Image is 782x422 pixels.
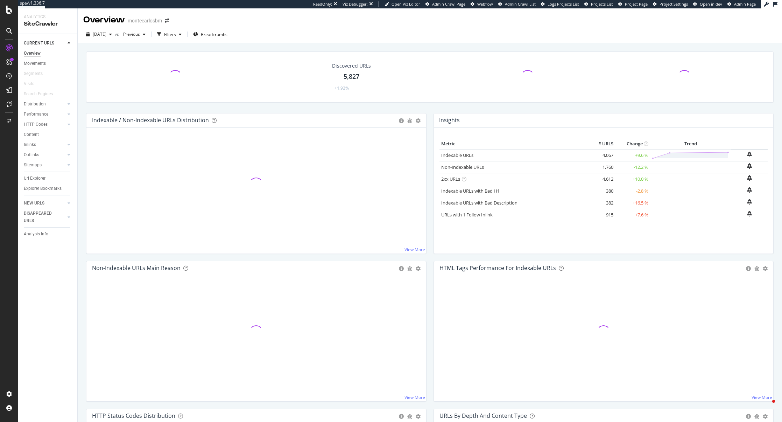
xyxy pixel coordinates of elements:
[548,1,579,7] span: Logs Projects List
[650,139,731,149] th: Trend
[24,90,60,98] a: Search Engines
[24,161,65,169] a: Sitemaps
[587,173,615,185] td: 4,612
[24,210,59,224] div: DISAPPEARED URLS
[24,151,65,159] a: Outlinks
[24,60,46,67] div: Movements
[441,176,460,182] a: 2xx URLs
[441,152,473,158] a: Indexable URLs
[587,139,615,149] th: # URLS
[441,188,500,194] a: Indexable URLs with Bad H1
[24,200,65,207] a: NEW URLS
[615,185,650,197] td: -2.8 %
[24,111,48,118] div: Performance
[24,121,65,128] a: HTTP Codes
[587,161,615,173] td: 1,760
[385,1,420,7] a: Open Viz Editor
[752,394,772,400] a: View More
[587,197,615,209] td: 382
[24,101,65,108] a: Distribution
[24,131,39,138] div: Content
[471,1,493,7] a: Webflow
[399,118,404,123] div: circle-info
[615,173,650,185] td: +10.0 %
[332,62,371,69] div: Discovered URLs
[439,139,587,149] th: Metric
[763,266,768,271] div: gear
[747,175,752,181] div: bell-plus
[115,31,120,37] span: vs
[24,80,34,88] div: Visits
[439,264,556,271] div: HTML Tags Performance for Indexable URLs
[587,209,615,221] td: 915
[407,414,412,419] div: bug
[24,90,53,98] div: Search Engines
[83,29,115,40] button: [DATE]
[615,149,650,161] td: +9.6 %
[24,131,72,138] a: Content
[334,85,349,91] div: +1.92%
[24,50,72,57] a: Overview
[758,398,775,415] iframe: Intercom live chat
[591,1,613,7] span: Projects List
[660,1,688,7] span: Project Settings
[425,1,465,7] a: Admin Crawl Page
[498,1,536,7] a: Admin Crawl List
[24,230,48,238] div: Analysis Info
[24,70,43,77] div: Segments
[120,31,140,37] span: Previous
[404,394,425,400] a: View More
[24,40,54,47] div: CURRENT URLS
[24,175,72,182] a: Url Explorer
[190,29,230,40] button: Breadcrumbs
[201,32,227,37] span: Breadcrumbs
[441,164,484,170] a: Non-Indexable URLs
[83,14,125,26] div: Overview
[92,412,175,419] div: HTTP Status Codes Distribution
[416,414,421,419] div: gear
[24,60,72,67] a: Movements
[93,31,106,37] span: 2025 Aug. 21st
[24,80,41,88] a: Visits
[407,266,412,271] div: bug
[505,1,536,7] span: Admin Crawl List
[746,414,751,419] div: circle-info
[128,17,162,24] div: montecarlosbm
[747,163,752,169] div: bell-plus
[24,141,65,148] a: Inlinks
[24,210,65,224] a: DISAPPEARED URLS
[747,187,752,193] div: bell-plus
[92,264,181,271] div: Non-Indexable URLs Main Reason
[615,161,650,173] td: -12.2 %
[747,152,752,157] div: bell-plus
[625,1,648,7] span: Project Page
[399,266,404,271] div: circle-info
[734,1,756,7] span: Admin Page
[24,14,72,20] div: Analytics
[587,149,615,161] td: 4,067
[24,20,72,28] div: SiteCrawler
[746,266,751,271] div: circle-info
[24,230,72,238] a: Analysis Info
[407,118,412,123] div: bug
[92,117,209,124] div: Indexable / Non-Indexable URLs Distribution
[164,32,176,37] div: Filters
[618,1,648,7] a: Project Page
[615,209,650,221] td: +7.6 %
[120,29,148,40] button: Previous
[24,111,65,118] a: Performance
[24,185,62,192] div: Explorer Bookmarks
[392,1,420,7] span: Open Viz Editor
[24,185,72,192] a: Explorer Bookmarks
[432,1,465,7] span: Admin Crawl Page
[24,101,46,108] div: Distribution
[313,1,332,7] div: ReadOnly:
[343,1,368,7] div: Viz Debugger:
[24,121,48,128] div: HTTP Codes
[165,18,169,23] div: arrow-right-arrow-left
[615,139,650,149] th: Change
[24,200,44,207] div: NEW URLS
[24,141,36,148] div: Inlinks
[747,199,752,205] div: bell-plus
[747,211,752,216] div: bell-plus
